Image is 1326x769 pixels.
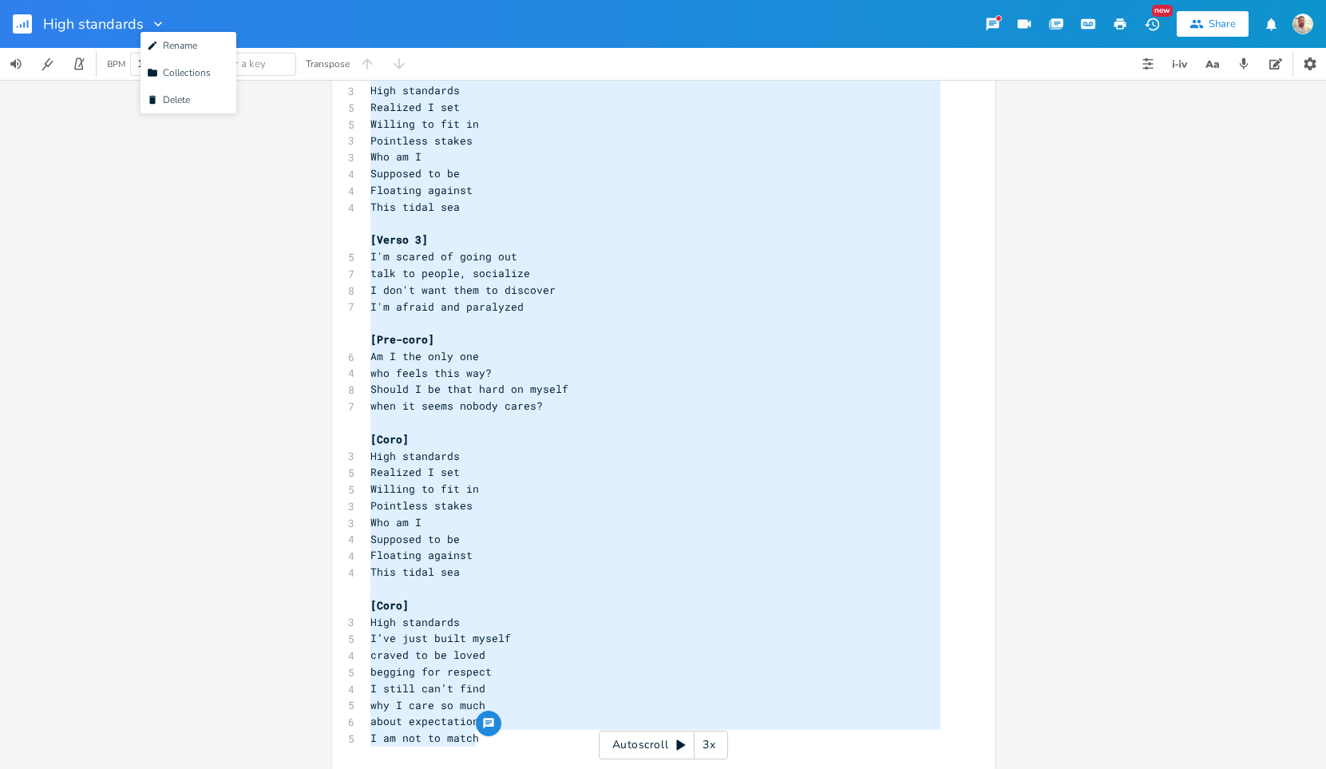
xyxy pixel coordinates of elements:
[370,366,492,380] span: who feels this way?
[370,498,473,513] span: Pointless stakes
[1177,11,1249,37] button: Share
[370,382,568,396] span: Should I be that hard on myself
[370,681,485,696] span: I still can’t find
[599,731,728,759] div: Autoscroll
[370,714,485,728] span: about expectations
[1136,10,1168,38] button: New
[1292,14,1313,34] img: Esteban Paiva
[370,664,492,679] span: begging for respect
[370,548,473,562] span: Floating against
[306,59,350,69] div: Transpose
[370,117,479,131] span: Willing to fit in
[370,83,460,97] span: High standards
[370,465,460,479] span: Realized I set
[370,349,479,363] span: Am I the only one
[370,515,422,529] span: Who am I
[370,449,460,463] span: High standards
[370,266,530,280] span: talk to people, socialize
[370,615,460,629] span: High standards
[370,299,524,314] span: I'm afraid and paralyzed
[370,398,543,413] span: when it seems nobody cares?
[370,482,479,496] span: Willing to fit in
[370,232,428,247] span: [Verso 3]
[43,17,144,31] span: High standards
[370,698,485,712] span: why I care so much
[370,731,479,745] span: I am not to match
[370,598,409,612] span: [Coro]
[1209,17,1236,31] div: Share
[213,57,266,71] span: Enter a key
[370,200,460,214] span: This tidal sea
[370,249,517,264] span: I'm scared of going out
[370,631,511,645] span: I’ve just built myself
[107,60,125,69] div: BPM
[370,283,556,297] span: I don't want them to discover
[370,133,473,148] span: Pointless stakes
[370,166,460,180] span: Supposed to be
[370,183,473,197] span: Floating against
[1152,5,1173,17] div: New
[695,731,723,759] div: 3x
[370,565,460,579] span: This tidal sea
[370,648,485,662] span: craved to be loved
[370,149,422,164] span: Who am I
[370,100,460,114] span: Realized I set
[147,67,211,78] span: Collections
[370,532,460,546] span: Supposed to be
[370,332,434,347] span: [Pre-coro]
[370,432,409,446] span: [Coro]
[147,94,190,105] span: Delete
[147,40,197,51] span: Rename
